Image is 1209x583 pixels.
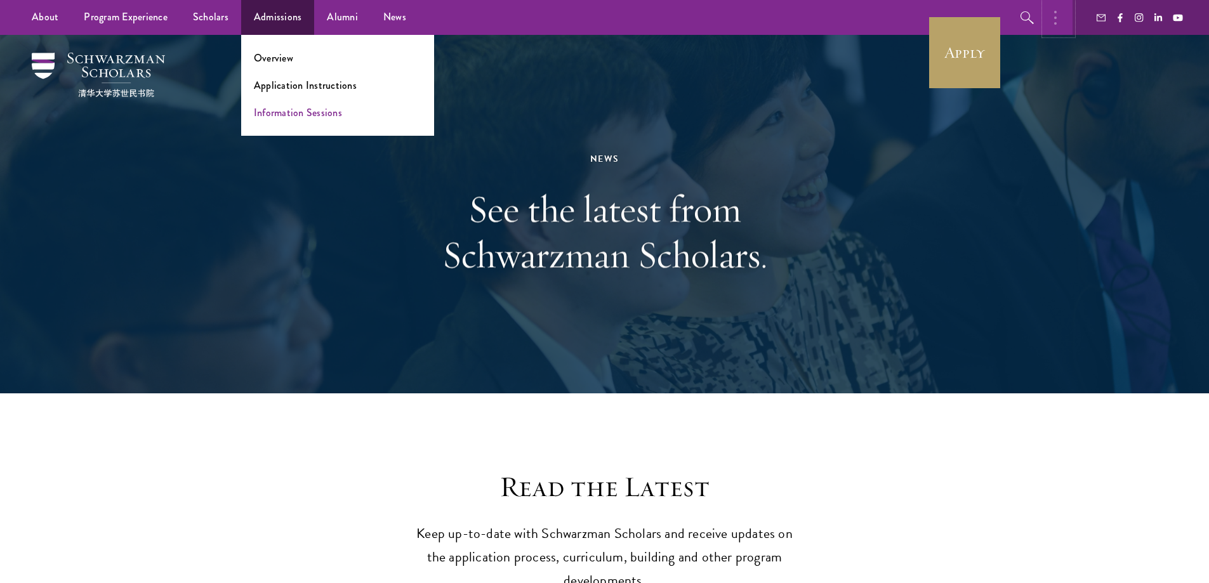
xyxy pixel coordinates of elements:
[32,53,165,97] img: Schwarzman Scholars
[254,105,342,120] a: Information Sessions
[254,78,357,93] a: Application Instructions
[386,186,824,277] h1: See the latest from Schwarzman Scholars.
[408,469,802,505] h3: Read the Latest
[386,151,824,167] div: News
[929,17,1000,88] a: Apply
[254,51,293,65] a: Overview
